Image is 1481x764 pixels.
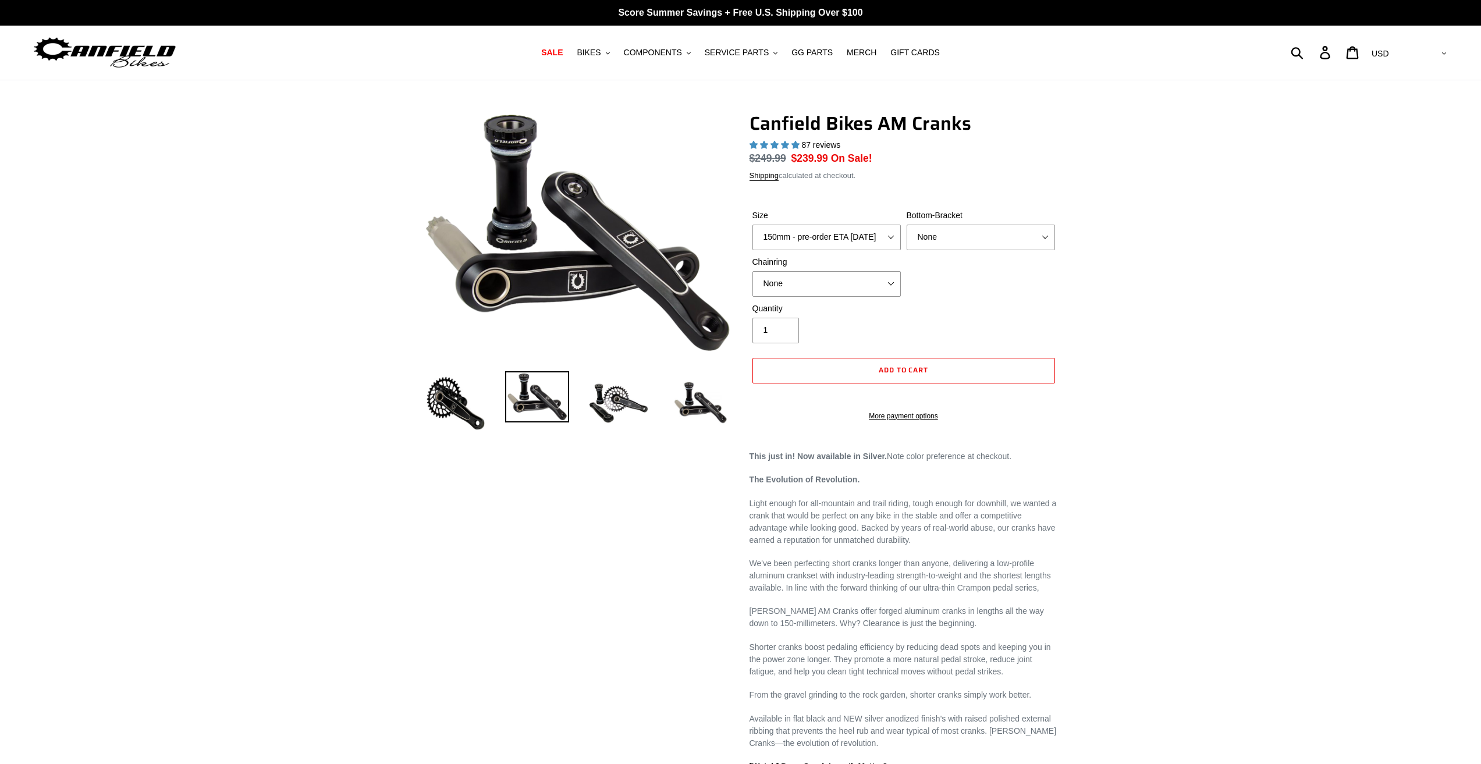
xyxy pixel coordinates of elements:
[752,411,1055,421] a: More payment options
[1297,40,1327,65] input: Search
[541,48,563,58] span: SALE
[705,48,769,58] span: SERVICE PARTS
[750,557,1058,594] p: We've been perfecting short cranks longer than anyone, delivering a low-profile aluminum crankset...
[750,498,1058,546] p: Light enough for all-mountain and trail riding, tough enough for downhill, we wanted a crank that...
[750,152,786,164] s: $249.99
[890,48,940,58] span: GIFT CARDS
[587,371,651,435] img: Load image into Gallery viewer, Canfield Bikes AM Cranks
[32,34,177,71] img: Canfield Bikes
[571,45,615,61] button: BIKES
[831,151,872,166] span: On Sale!
[801,140,840,150] span: 87 reviews
[841,45,882,61] a: MERCH
[879,364,929,375] span: Add to cart
[750,475,860,484] strong: The Evolution of Revolution.
[752,358,1055,383] button: Add to cart
[505,371,569,422] img: Load image into Gallery viewer, Canfield Cranks
[668,371,732,435] img: Load image into Gallery viewer, CANFIELD-AM_DH-CRANKS
[885,45,946,61] a: GIFT CARDS
[618,45,697,61] button: COMPONENTS
[750,713,1058,749] p: Available in flat black and NEW silver anodized finish's with raised polished external ribbing th...
[577,48,601,58] span: BIKES
[752,209,901,222] label: Size
[624,48,682,58] span: COMPONENTS
[699,45,783,61] button: SERVICE PARTS
[791,48,833,58] span: GG PARTS
[752,303,901,315] label: Quantity
[791,152,828,164] span: $239.99
[750,170,1058,182] div: calculated at checkout.
[750,641,1058,678] p: Shorter cranks boost pedaling efficiency by reducing dead spots and keeping you in the power zone...
[750,450,1058,463] p: Note color preference at checkout.
[535,45,569,61] a: SALE
[750,140,802,150] span: 4.97 stars
[847,48,876,58] span: MERCH
[752,256,901,268] label: Chainring
[750,605,1058,630] p: [PERSON_NAME] AM Cranks offer forged aluminum cranks in lengths all the way down to 150-millimete...
[750,689,1058,701] p: From the gravel grinding to the rock garden, shorter cranks simply work better.
[750,171,779,181] a: Shipping
[424,371,488,435] img: Load image into Gallery viewer, Canfield Bikes AM Cranks
[750,452,887,461] strong: This just in! Now available in Silver.
[907,209,1055,222] label: Bottom-Bracket
[750,112,1058,134] h1: Canfield Bikes AM Cranks
[786,45,839,61] a: GG PARTS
